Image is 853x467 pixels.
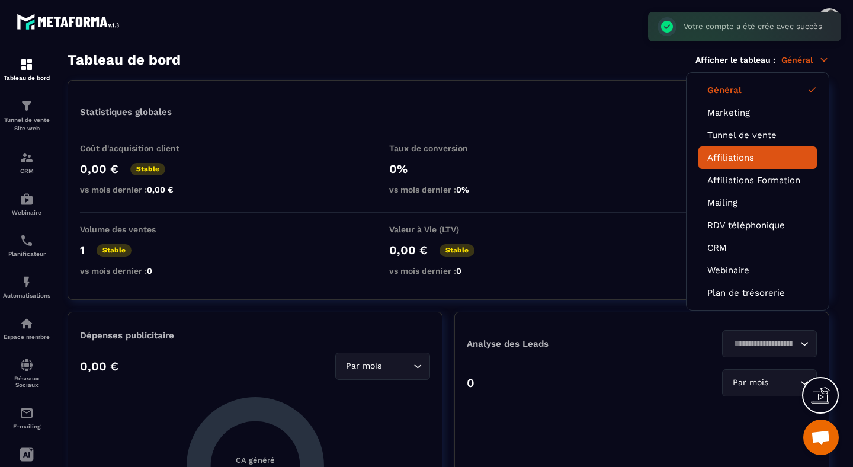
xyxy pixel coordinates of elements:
a: RDV téléphonique [707,220,808,231]
p: Afficher le tableau : [695,55,775,65]
p: 0 [467,376,474,390]
p: Planificateur [3,251,50,257]
a: emailemailE-mailing [3,397,50,439]
span: 0,00 € [147,185,174,194]
p: Webinaire [3,209,50,216]
a: CRM [707,242,808,253]
p: Tableau de bord [3,75,50,81]
p: Analyse des Leads [467,338,642,349]
p: E-mailing [3,423,50,430]
span: Par mois [730,376,771,389]
div: Search for option [335,353,430,380]
p: Dépenses publicitaire [80,330,430,341]
p: 0,00 € [80,359,118,373]
a: social-networksocial-networkRéseaux Sociaux [3,349,50,397]
p: vs mois dernier : [80,266,198,276]
div: Ouvrir le chat [803,420,839,455]
a: Plan de trésorerie [707,287,808,298]
p: Statistiques globales [80,107,172,117]
a: Général [707,85,808,95]
p: 0% [389,162,508,176]
a: Affiliations [707,152,808,163]
a: Mailing [707,197,808,208]
p: Stable [130,163,165,175]
p: Réseaux Sociaux [3,375,50,388]
p: 1 [80,243,85,257]
img: formation [20,151,34,165]
p: Stable [440,244,474,257]
div: Search for option [722,330,817,357]
a: formationformationTunnel de vente Site web [3,90,50,142]
span: 0 [456,266,461,276]
h3: Tableau de bord [68,52,181,68]
p: Tunnel de vente Site web [3,116,50,133]
input: Search for option [771,376,797,389]
a: automationsautomationsEspace membre [3,308,50,349]
a: Affiliations Formation [707,175,808,185]
img: formation [20,57,34,72]
p: CRM [3,168,50,174]
img: automations [20,275,34,289]
a: Tunnel de vente [707,130,808,140]
div: Search for option [722,369,817,396]
a: formationformationCRM [3,142,50,183]
span: 0 [147,266,152,276]
img: social-network [20,358,34,372]
span: 0% [456,185,469,194]
input: Search for option [730,337,797,350]
img: automations [20,192,34,206]
a: automationsautomationsWebinaire [3,183,50,225]
p: vs mois dernier : [389,185,508,194]
p: vs mois dernier : [80,185,198,194]
p: 0,00 € [80,162,118,176]
img: formation [20,99,34,113]
img: email [20,406,34,420]
img: automations [20,316,34,331]
a: Webinaire [707,265,808,276]
p: Général [781,55,829,65]
a: schedulerschedulerPlanificateur [3,225,50,266]
p: Automatisations [3,292,50,299]
a: automationsautomationsAutomatisations [3,266,50,308]
p: Taux de conversion [389,143,508,153]
img: logo [17,11,123,33]
input: Search for option [384,360,411,373]
p: Espace membre [3,334,50,340]
p: Valeur à Vie (LTV) [389,225,508,234]
a: Marketing [707,107,808,118]
img: scheduler [20,233,34,248]
span: Par mois [343,360,384,373]
p: Coût d'acquisition client [80,143,198,153]
p: 0,00 € [389,243,428,257]
p: Stable [97,244,132,257]
a: formationformationTableau de bord [3,49,50,90]
p: vs mois dernier : [389,266,508,276]
p: Volume des ventes [80,225,198,234]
